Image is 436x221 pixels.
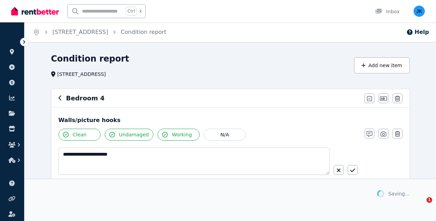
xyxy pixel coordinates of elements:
div: Walls/picture hooks [58,116,402,124]
span: k [139,8,142,14]
h1: Condition report [51,53,129,64]
h6: Bedroom 4 [66,93,105,103]
span: Ctrl [126,7,137,16]
div: Inbox [375,8,400,15]
button: Add new item [354,57,410,73]
iframe: Intercom live chat [412,197,429,214]
img: RentBetter [11,6,59,16]
nav: Breadcrumb [25,22,175,42]
button: Undamaged [105,129,153,141]
span: Undamaged [119,131,149,138]
span: 1 [427,197,432,203]
a: [STREET_ADDRESS] [53,29,108,35]
button: Help [406,28,429,36]
a: Condition report [121,29,166,35]
span: Saving... [388,190,410,197]
img: jessica koenig [414,6,425,17]
span: Clean [73,131,87,138]
span: Working [172,131,192,138]
button: Clean [58,129,101,141]
button: N/A [204,129,246,141]
button: Working [158,129,200,141]
span: [STREET_ADDRESS] [57,71,106,78]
